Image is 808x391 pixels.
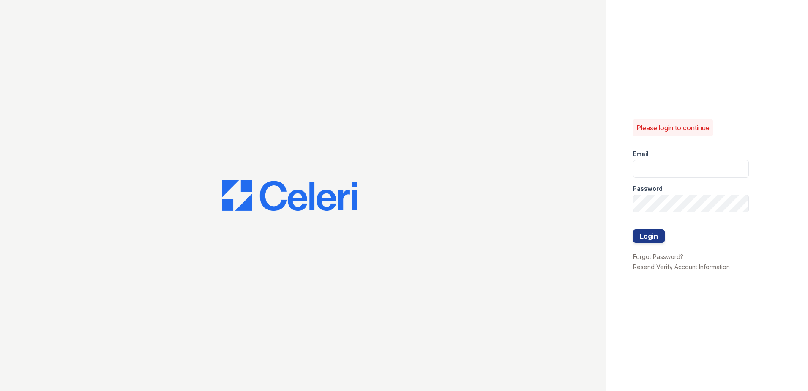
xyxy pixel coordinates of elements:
p: Please login to continue [636,123,710,133]
a: Resend Verify Account Information [633,263,730,270]
a: Forgot Password? [633,253,683,260]
img: CE_Logo_Blue-a8612792a0a2168367f1c8372b55b34899dd931a85d93a1a3d3e32e68fde9ad4.png [222,180,357,211]
label: Email [633,150,649,158]
button: Login [633,229,665,243]
label: Password [633,184,663,193]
